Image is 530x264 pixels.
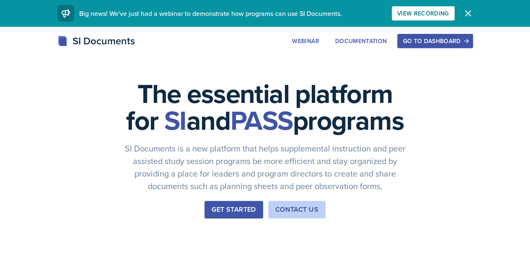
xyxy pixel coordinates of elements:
[212,205,256,215] div: Get Started
[330,34,393,48] button: Documentation
[287,34,324,48] button: Webinar
[292,38,319,44] div: Webinar
[403,38,467,44] div: Go to Dashboard
[204,201,263,218] button: Get Started
[268,201,326,218] button: Contact Us
[392,6,455,21] button: View Recording
[275,205,318,215] div: Contact Us
[335,38,387,44] div: Documentation
[79,9,342,18] span: Big news! We've just had a webinar to demonstrate how programs can use SI Documents.
[57,33,135,49] div: SI Documents
[397,34,473,48] button: Go to Dashboard
[397,10,449,17] div: View Recording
